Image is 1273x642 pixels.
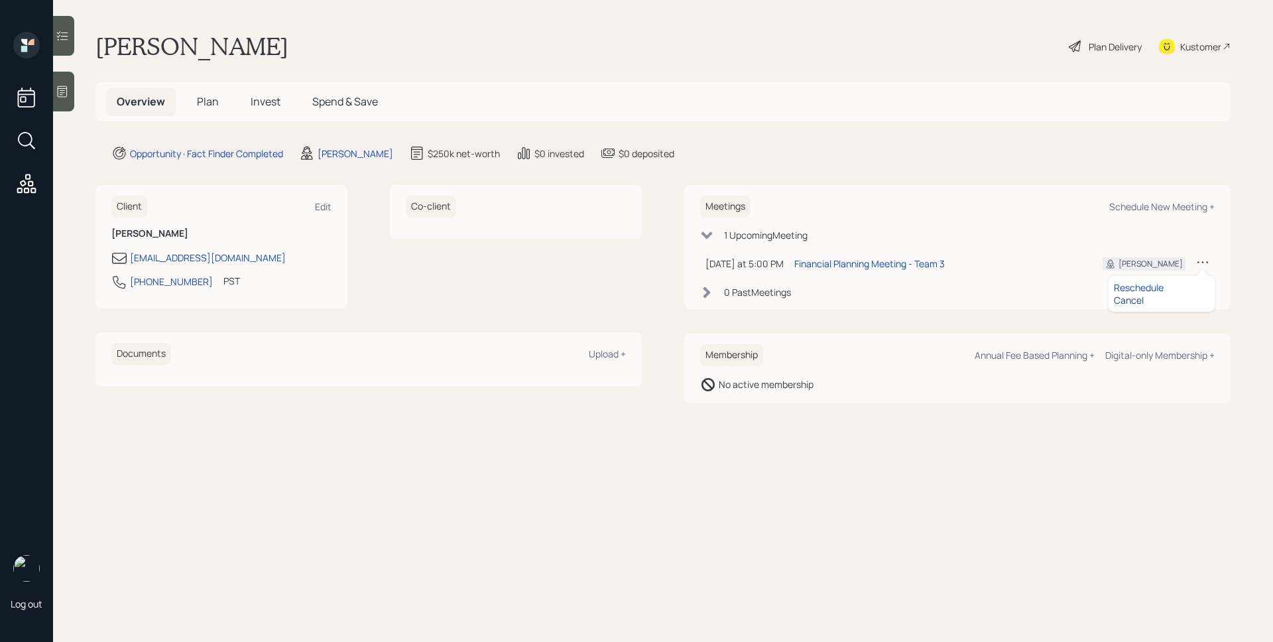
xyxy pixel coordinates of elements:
div: Plan Delivery [1089,40,1142,54]
div: Upload + [589,348,626,360]
div: [PERSON_NAME] [1119,258,1183,270]
div: Financial Planning Meeting - Team 3 [794,257,945,271]
div: 1 Upcoming Meeting [724,228,808,242]
div: [DATE] at 5:00 PM [705,257,784,271]
div: Opportunity · Fact Finder Completed [130,147,283,160]
h6: [PERSON_NAME] [111,228,332,239]
div: Edit [315,200,332,213]
div: [PERSON_NAME] [318,147,393,160]
h6: Membership [700,344,763,366]
div: $250k net-worth [428,147,500,160]
h6: Co-client [406,196,456,218]
div: Kustomer [1180,40,1221,54]
h1: [PERSON_NAME] [95,32,288,61]
div: 0 Past Meeting s [724,285,791,299]
img: james-distasi-headshot.png [13,555,40,582]
div: Digital-only Membership + [1105,349,1215,361]
span: Spend & Save [312,94,378,109]
div: [PHONE_NUMBER] [130,275,213,289]
div: Schedule New Meeting + [1109,200,1215,213]
h6: Client [111,196,147,218]
h6: Documents [111,343,171,365]
div: PST [223,274,240,288]
div: Reschedule [1114,281,1209,294]
div: Log out [11,598,42,610]
div: $0 deposited [619,147,674,160]
div: [EMAIL_ADDRESS][DOMAIN_NAME] [130,251,286,265]
span: Overview [117,94,165,109]
div: Annual Fee Based Planning + [975,349,1095,361]
div: No active membership [719,377,814,391]
div: Cancel [1114,294,1209,306]
h6: Meetings [700,196,751,218]
span: Invest [251,94,280,109]
div: $0 invested [534,147,584,160]
span: Plan [197,94,219,109]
